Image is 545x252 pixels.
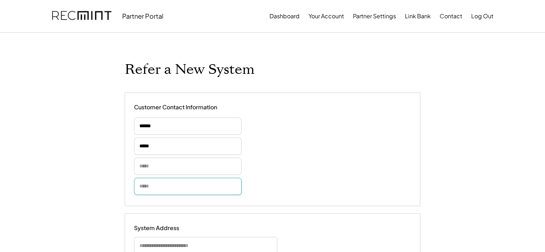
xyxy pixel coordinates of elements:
button: Partner Settings [353,9,396,23]
div: System Address [134,224,206,232]
div: Customer Contact Information [134,104,217,111]
h1: Refer a New System [125,61,254,78]
button: Contact [440,9,462,23]
button: Log Out [471,9,493,23]
button: Link Bank [405,9,431,23]
button: Dashboard [269,9,300,23]
div: Partner Portal [122,12,163,20]
img: recmint-logotype%403x.png [52,4,111,28]
button: Your Account [309,9,344,23]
